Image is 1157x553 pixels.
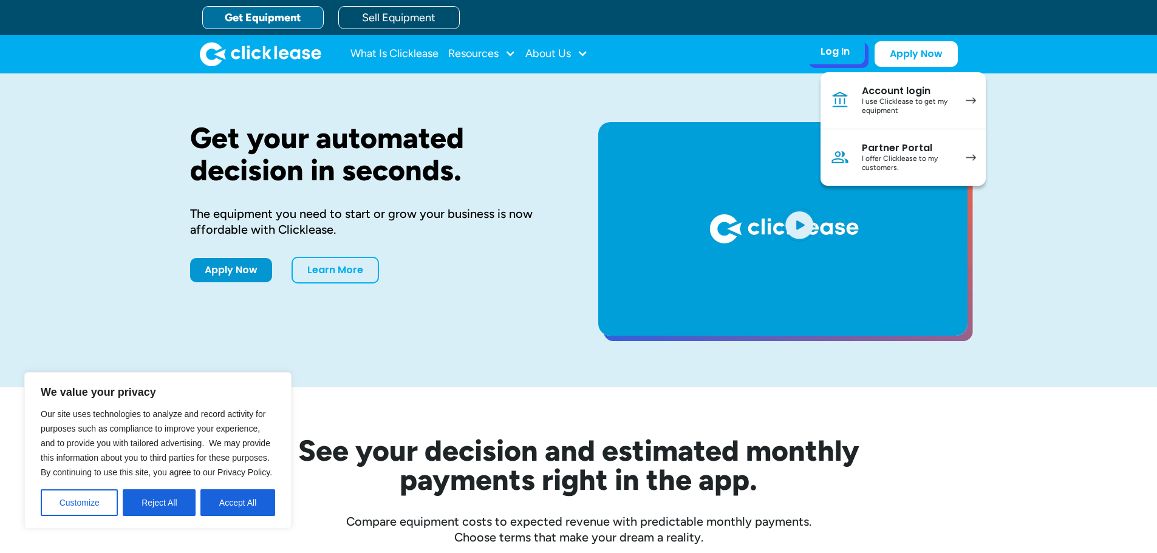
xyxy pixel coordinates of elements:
[830,90,850,110] img: Bank icon
[862,142,954,154] div: Partner Portal
[41,385,275,399] p: We value your privacy
[966,97,976,104] img: arrow
[190,206,559,237] div: The equipment you need to start or grow your business is now affordable with Clicklease.
[598,122,968,336] a: open lightbox
[862,154,954,173] div: I offer Clicklease to my customers.
[783,208,816,242] img: Blue play button logo on a light blue circular background
[24,372,292,529] div: We value your privacy
[239,436,919,494] h2: See your decision and estimated monthly payments right in the app.
[41,409,272,477] span: Our site uses technologies to analyze and record activity for purposes such as compliance to impr...
[862,85,954,97] div: Account login
[821,46,850,58] div: Log In
[200,489,275,516] button: Accept All
[350,42,439,66] a: What Is Clicklease
[292,257,379,283] a: Learn More
[966,154,976,161] img: arrow
[875,41,958,67] a: Apply Now
[202,6,324,29] a: Get Equipment
[821,72,986,129] a: Account loginI use Clicklease to get my equipment
[448,42,516,66] div: Resources
[338,6,460,29] a: Sell Equipment
[821,129,986,186] a: Partner PortalI offer Clicklease to my customers.
[862,97,954,116] div: I use Clicklease to get my equipment
[190,122,559,186] h1: Get your automated decision in seconds.
[123,489,196,516] button: Reject All
[525,42,588,66] div: About Us
[190,258,272,282] a: Apply Now
[41,489,118,516] button: Customize
[200,42,321,66] img: Clicklease logo
[830,148,850,167] img: Person icon
[190,514,968,545] div: Compare equipment costs to expected revenue with predictable monthly payments. Choose terms that ...
[821,72,986,186] nav: Log In
[200,42,321,66] a: home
